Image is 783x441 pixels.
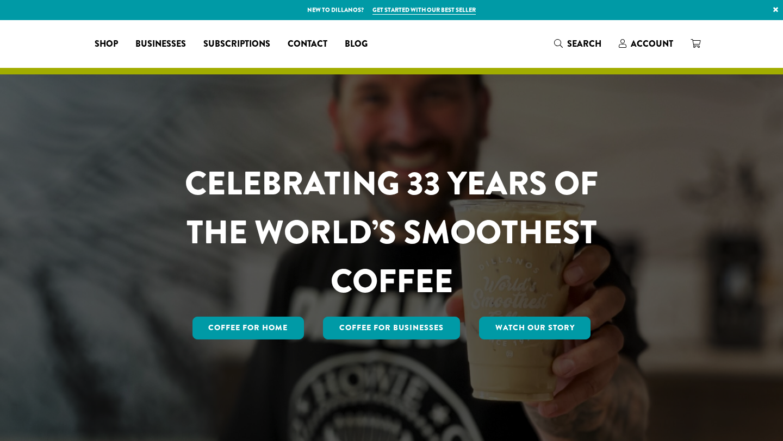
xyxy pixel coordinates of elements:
a: Get started with our best seller [372,5,476,15]
span: Blog [345,37,368,51]
a: Coffee for Home [192,317,304,339]
a: Watch Our Story [479,317,591,339]
span: Search [567,37,601,50]
h1: CELEBRATING 33 YEARS OF THE WORLD’S SMOOTHEST COFFEE [153,159,630,306]
span: Shop [95,37,118,51]
a: Search [545,35,610,53]
a: Coffee For Businesses [323,317,460,339]
span: Businesses [135,37,186,51]
a: Shop [86,35,127,53]
span: Account [631,37,673,50]
span: Subscriptions [203,37,270,51]
span: Contact [288,37,327,51]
